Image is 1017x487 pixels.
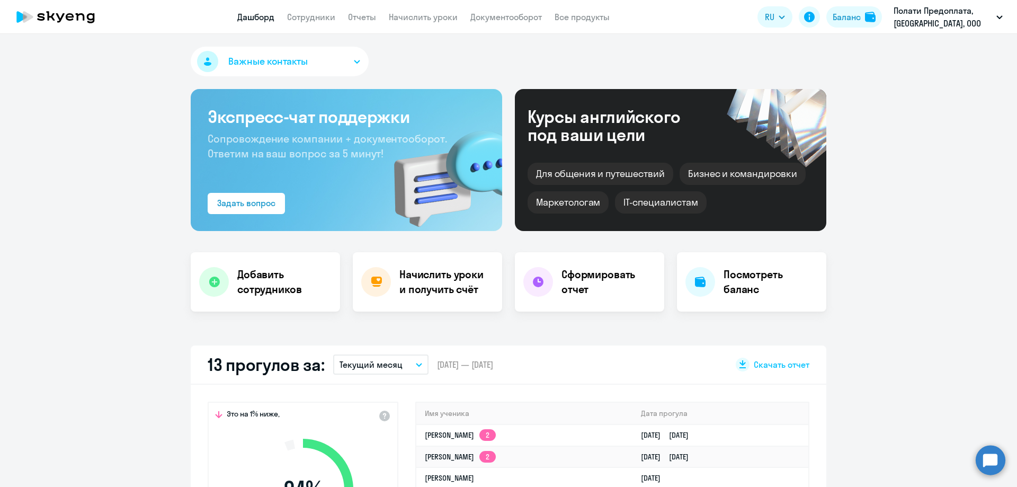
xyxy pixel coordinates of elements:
button: Полати Предоплата, [GEOGRAPHIC_DATA], ООО [888,4,1008,30]
a: Начислить уроки [389,12,458,22]
span: Сопровождение компании + документооборот. Ответим на ваш вопрос за 5 минут! [208,132,447,160]
h4: Посмотреть баланс [724,267,818,297]
h2: 13 прогулов за: [208,354,325,375]
div: Маркетологам [528,191,609,214]
app-skyeng-badge: 2 [479,429,496,441]
div: Баланс [833,11,861,23]
span: Скачать отчет [754,359,809,370]
span: Важные контакты [228,55,308,68]
a: [PERSON_NAME]2 [425,430,496,440]
button: Текущий месяц [333,355,429,375]
h4: Добавить сотрудников [237,267,332,297]
a: Сотрудники [287,12,335,22]
h3: Экспресс-чат поддержки [208,106,485,127]
img: bg-img [379,112,502,231]
p: Полати Предоплата, [GEOGRAPHIC_DATA], ООО [894,4,992,30]
button: RU [757,6,792,28]
a: [DATE][DATE] [641,452,697,462]
span: RU [765,11,774,23]
a: [PERSON_NAME] [425,473,474,483]
th: Дата прогула [632,403,808,424]
div: Задать вопрос [217,197,275,209]
div: Курсы английского под ваши цели [528,108,709,144]
th: Имя ученика [416,403,632,424]
a: [PERSON_NAME]2 [425,452,496,462]
button: Задать вопрос [208,193,285,214]
h4: Начислить уроки и получить счёт [399,267,492,297]
button: Балансbalance [826,6,882,28]
a: Документооборот [470,12,542,22]
a: Дашборд [237,12,274,22]
a: [DATE][DATE] [641,430,697,440]
span: [DATE] — [DATE] [437,359,493,370]
button: Важные контакты [191,47,369,76]
h4: Сформировать отчет [561,267,656,297]
app-skyeng-badge: 2 [479,451,496,463]
a: [DATE] [641,473,669,483]
img: balance [865,12,876,22]
a: Все продукты [555,12,610,22]
a: Отчеты [348,12,376,22]
div: IT-специалистам [615,191,706,214]
div: Для общения и путешествий [528,163,673,185]
p: Текущий месяц [340,358,403,371]
span: Это на 1% ниже, [227,409,280,422]
div: Бизнес и командировки [680,163,806,185]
